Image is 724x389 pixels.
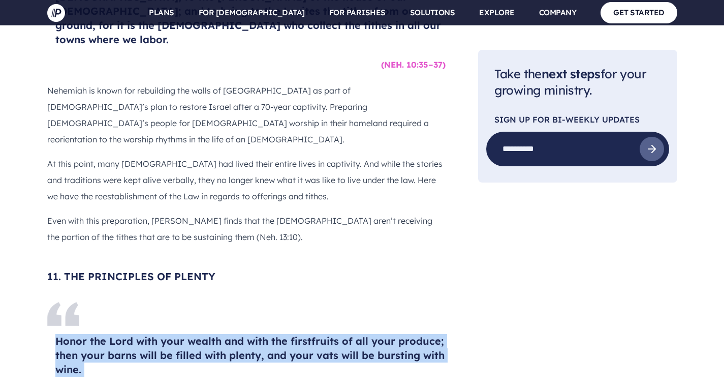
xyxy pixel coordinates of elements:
h4: 11. THE PRINCIPLES OF PLENTY [47,270,446,284]
h4: Honor the Lord with your wealth and with the firstfruits of all your produce; then your barns wil... [55,334,446,377]
p: Nehemiah is known for rebuilding the walls of [GEOGRAPHIC_DATA] as part of [DEMOGRAPHIC_DATA]’s p... [47,82,446,147]
span: Take the for your growing ministry. [494,66,646,98]
p: Sign Up For Bi-Weekly Updates [494,116,661,124]
span: next steps [542,66,601,81]
a: GET STARTED [601,2,677,23]
h6: (NEH. 10:35–37) [55,55,446,74]
p: Even with this preparation, [PERSON_NAME] finds that the [DEMOGRAPHIC_DATA] aren’t receiving the ... [47,213,446,245]
p: At this point, many [DEMOGRAPHIC_DATA] had lived their entire lives in captivity. And while the s... [47,156,446,204]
